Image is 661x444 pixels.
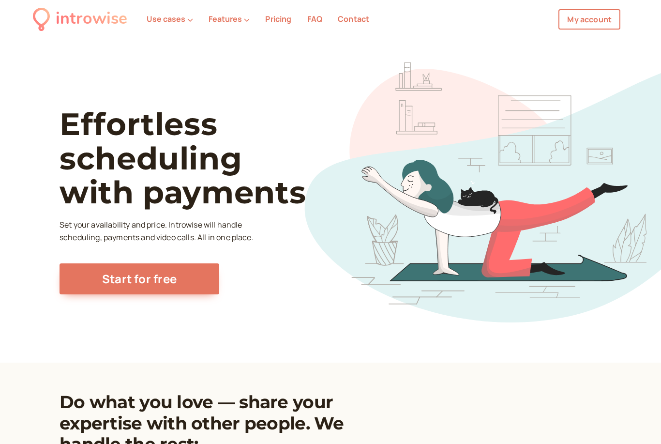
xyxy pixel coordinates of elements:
[558,9,620,30] a: My account
[147,15,193,23] button: Use cases
[265,14,291,24] a: Pricing
[33,6,127,32] a: introwise
[209,15,250,23] button: Features
[60,263,219,294] a: Start for free
[338,14,369,24] a: Contact
[307,14,322,24] a: FAQ
[60,219,256,244] p: Set your availability and price. Introwise will handle scheduling, payments and video calls. All ...
[60,107,341,209] h1: Effortless scheduling with payments
[56,6,127,32] div: introwise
